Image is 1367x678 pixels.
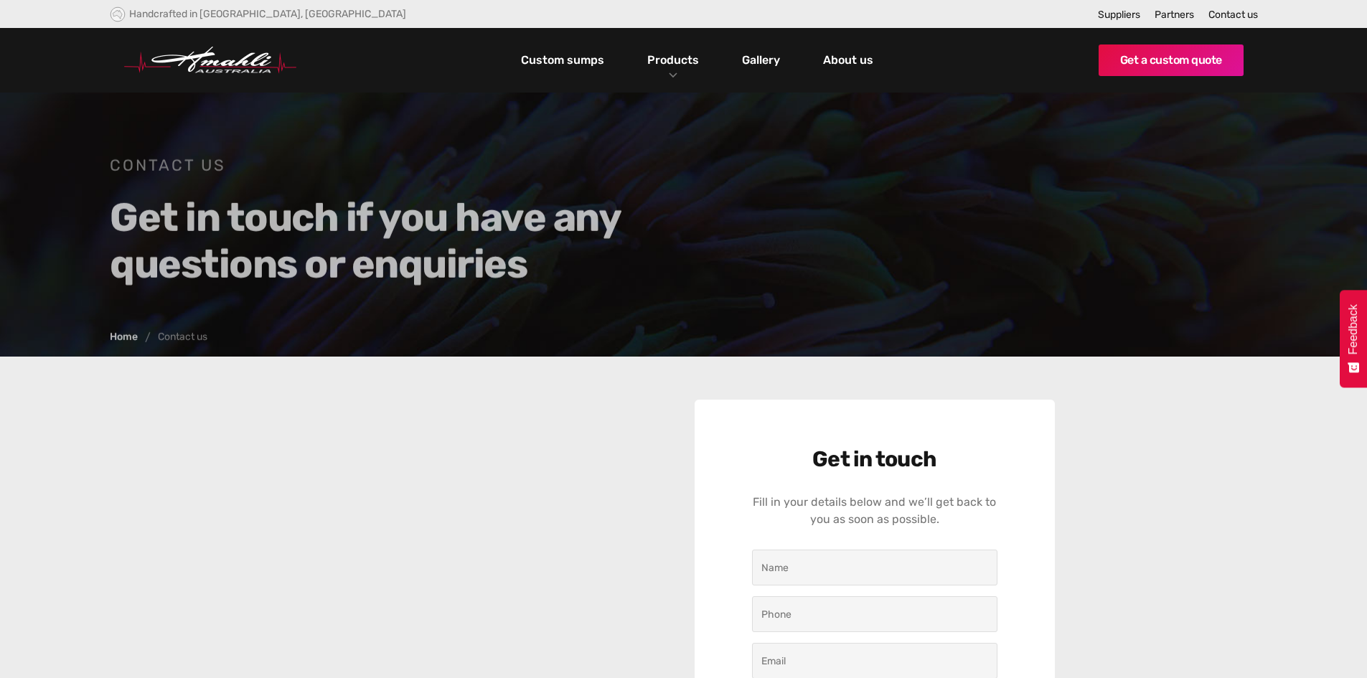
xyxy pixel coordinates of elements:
a: Get a custom quote [1099,44,1244,76]
div: Contact us [158,332,207,342]
a: Home [110,332,138,342]
img: Hmahli Australia Logo [124,47,296,74]
a: home [124,47,296,74]
div: Handcrafted in [GEOGRAPHIC_DATA], [GEOGRAPHIC_DATA] [129,8,406,20]
a: Gallery [738,48,784,72]
a: Products [644,50,703,70]
h4: Get in touch [752,446,997,472]
h1: Contact us [110,155,662,176]
h2: Get in touch if you have any questions or enquiries [110,194,662,288]
div: Products [636,28,710,93]
a: Suppliers [1098,9,1140,21]
input: Phone [752,596,997,632]
button: Feedback - Show survey [1340,290,1367,387]
a: Custom sumps [517,48,608,72]
a: Partners [1155,9,1194,21]
a: About us [819,48,877,72]
span: Feedback [1347,304,1360,354]
a: Contact us [1208,9,1258,21]
div: Fill in your details below and we’ll get back to you as soon as possible. [752,494,997,528]
input: Name [752,550,997,585]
